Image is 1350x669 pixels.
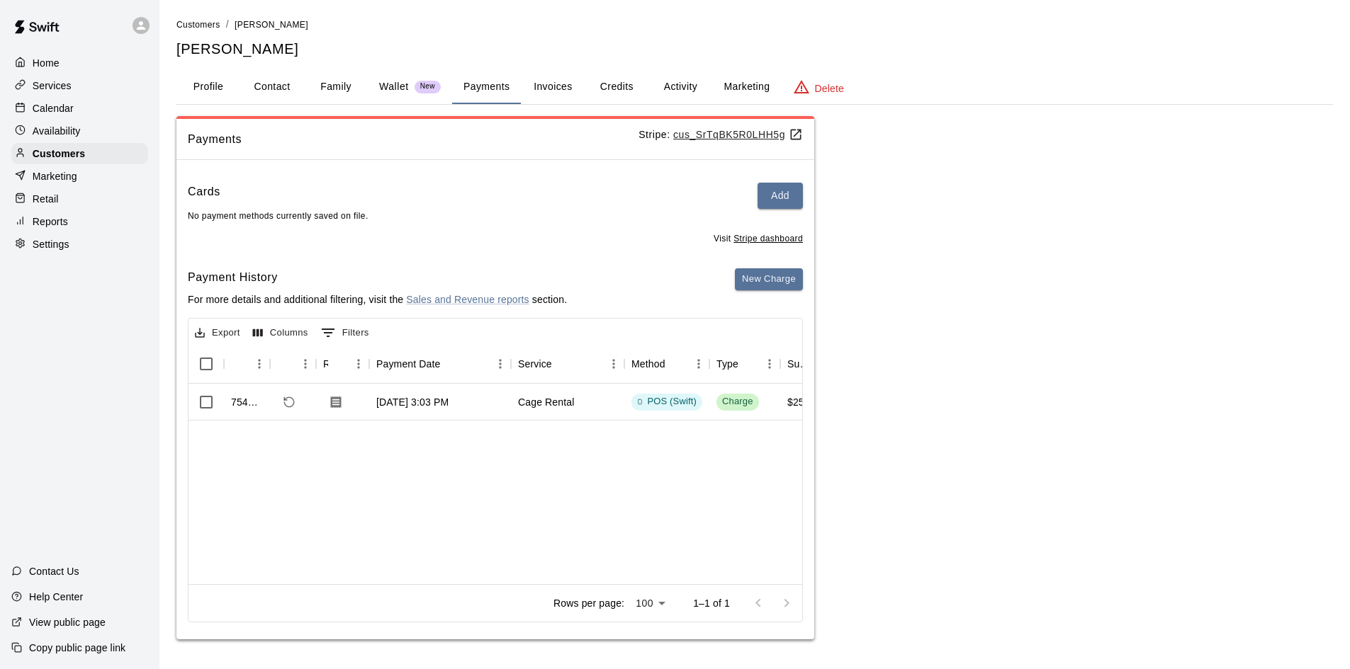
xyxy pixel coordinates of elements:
[33,215,68,229] p: Reports
[648,70,712,104] button: Activity
[585,70,648,104] button: Credits
[317,321,373,344] button: Show filters
[33,169,77,183] p: Marketing
[235,20,308,30] span: [PERSON_NAME]
[11,234,148,255] a: Settings
[188,211,369,221] span: No payment methods currently saved on file.
[11,166,148,187] a: Marketing
[328,354,348,374] button: Sort
[188,183,220,209] h6: Cards
[33,79,72,93] p: Services
[176,70,1333,104] div: basic tabs example
[518,344,552,384] div: Service
[176,17,1333,33] nav: breadcrumb
[33,124,81,138] p: Availability
[511,344,624,384] div: Service
[240,70,304,104] button: Contact
[759,353,780,374] button: Menu
[11,211,148,232] a: Reports
[735,268,803,290] button: New Charge
[29,615,106,629] p: View public page
[11,52,148,74] a: Home
[787,395,819,409] div: $25.00
[33,101,74,115] p: Calendar
[29,590,83,604] p: Help Center
[188,268,567,287] h6: Payment History
[376,344,441,384] div: Payment Date
[521,70,585,104] button: Invoices
[738,354,758,374] button: Sort
[379,79,409,94] p: Wallet
[787,344,810,384] div: Subtotal
[348,353,369,374] button: Menu
[552,354,572,374] button: Sort
[369,344,511,384] div: Payment Date
[11,120,148,142] a: Availability
[270,344,316,384] div: Refund
[716,344,738,384] div: Type
[693,596,730,610] p: 1–1 of 1
[11,188,148,210] a: Retail
[639,127,803,142] p: Stripe:
[29,641,125,655] p: Copy public page link
[316,344,369,384] div: Receipt
[224,344,270,384] div: Id
[231,395,263,409] div: 754061
[249,322,312,344] button: Select columns
[630,593,670,614] div: 100
[490,353,511,374] button: Menu
[11,98,148,119] a: Calendar
[603,353,624,374] button: Menu
[637,395,697,408] div: POS (Swift)
[188,292,567,307] p: For more details and additional filtering, visit the section.
[33,192,59,206] p: Retail
[665,354,685,374] button: Sort
[441,354,461,374] button: Sort
[11,75,148,96] a: Services
[29,564,79,578] p: Contact Us
[673,129,803,140] a: cus_SrTqBK5R0LHH5g
[176,70,240,104] button: Profile
[33,147,85,161] p: Customers
[624,344,709,384] div: Method
[452,70,521,104] button: Payments
[758,183,803,209] button: Add
[631,344,665,384] div: Method
[33,237,69,251] p: Settings
[176,40,1333,59] h5: [PERSON_NAME]
[226,17,229,32] li: /
[231,354,251,374] button: Sort
[323,344,328,384] div: Receipt
[733,234,803,244] a: Stripe dashboard
[714,232,803,246] span: Visit
[815,81,844,96] p: Delete
[33,56,60,70] p: Home
[176,18,220,30] a: Customers
[406,294,529,305] a: Sales and Revenue reports
[323,389,349,415] button: Download Receipt
[712,70,781,104] button: Marketing
[277,354,297,374] button: Sort
[722,395,753,408] div: Charge
[11,143,148,164] a: Customers
[176,20,220,30] span: Customers
[518,395,574,409] div: Cage Rental
[688,353,709,374] button: Menu
[188,130,639,149] span: Payments
[415,82,441,91] span: New
[191,322,244,344] button: Export
[376,395,449,409] div: Aug 13, 2025, 3:03 PM
[277,390,301,414] span: Refund payment
[709,344,780,384] div: Type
